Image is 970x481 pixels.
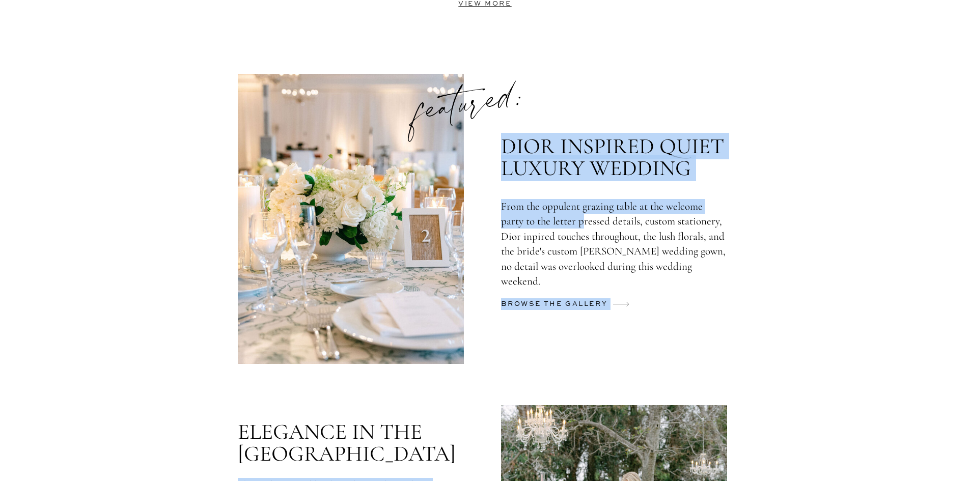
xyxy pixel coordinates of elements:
p: ELEGANCE IN THE [GEOGRAPHIC_DATA] [238,421,463,469]
a: view more [458,1,511,7]
a: browse the gallery [501,298,611,314]
p: From the oppulent grazing table at the welcome party to the letter pressed details, custom statio... [501,199,726,281]
p: featured: [391,69,545,132]
p: DIOR INSPIRED QUIET LUXURY WEDDING [501,135,726,183]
